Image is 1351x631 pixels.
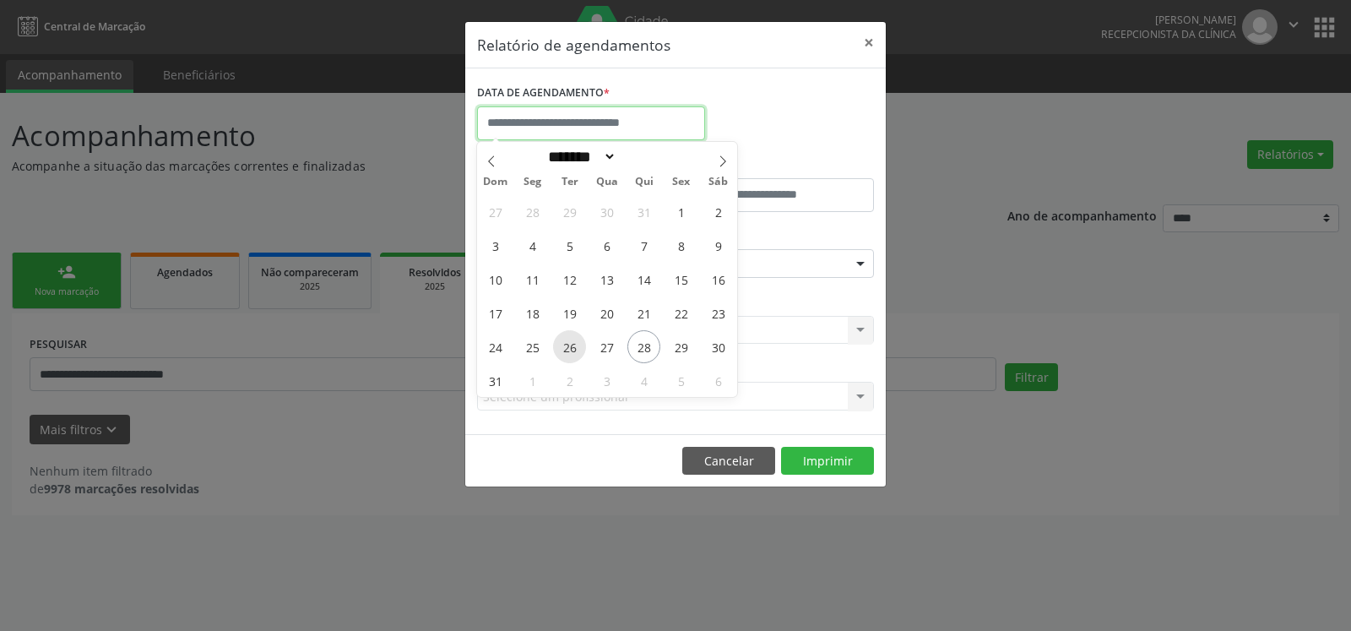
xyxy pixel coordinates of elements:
label: ATÉ [680,152,874,178]
span: Agosto 17, 2025 [479,296,512,329]
span: Sex [663,177,700,188]
span: Agosto 9, 2025 [702,229,735,262]
span: Julho 31, 2025 [627,195,660,228]
span: Agosto 28, 2025 [627,330,660,363]
span: Agosto 24, 2025 [479,330,512,363]
span: Agosto 2, 2025 [702,195,735,228]
button: Close [852,22,886,63]
span: Julho 30, 2025 [590,195,623,228]
span: Setembro 2, 2025 [553,364,586,397]
span: Agosto 3, 2025 [479,229,512,262]
span: Agosto 16, 2025 [702,263,735,296]
button: Imprimir [781,447,874,476]
span: Agosto 4, 2025 [516,229,549,262]
span: Qui [626,177,663,188]
span: Agosto 26, 2025 [553,330,586,363]
span: Julho 28, 2025 [516,195,549,228]
button: Cancelar [682,447,775,476]
span: Agosto 23, 2025 [702,296,735,329]
select: Month [542,148,616,166]
input: Year [616,148,672,166]
span: Agosto 29, 2025 [665,330,697,363]
span: Ter [551,177,589,188]
span: Agosto 6, 2025 [590,229,623,262]
span: Setembro 3, 2025 [590,364,623,397]
span: Agosto 27, 2025 [590,330,623,363]
span: Agosto 1, 2025 [665,195,697,228]
span: Agosto 15, 2025 [665,263,697,296]
span: Agosto 11, 2025 [516,263,549,296]
span: Agosto 19, 2025 [553,296,586,329]
span: Agosto 18, 2025 [516,296,549,329]
span: Agosto 7, 2025 [627,229,660,262]
span: Qua [589,177,626,188]
span: Agosto 20, 2025 [590,296,623,329]
span: Agosto 12, 2025 [553,263,586,296]
span: Setembro 6, 2025 [702,364,735,397]
span: Agosto 30, 2025 [702,330,735,363]
span: Agosto 10, 2025 [479,263,512,296]
span: Agosto 31, 2025 [479,364,512,397]
span: Agosto 25, 2025 [516,330,549,363]
span: Julho 27, 2025 [479,195,512,228]
span: Agosto 13, 2025 [590,263,623,296]
span: Setembro 5, 2025 [665,364,697,397]
span: Agosto 8, 2025 [665,229,697,262]
span: Agosto 22, 2025 [665,296,697,329]
span: Dom [477,177,514,188]
h5: Relatório de agendamentos [477,34,670,56]
span: Sáb [700,177,737,188]
span: Agosto 21, 2025 [627,296,660,329]
span: Agosto 5, 2025 [553,229,586,262]
span: Setembro 4, 2025 [627,364,660,397]
span: Setembro 1, 2025 [516,364,549,397]
span: Julho 29, 2025 [553,195,586,228]
span: Agosto 14, 2025 [627,263,660,296]
span: Seg [514,177,551,188]
label: DATA DE AGENDAMENTO [477,80,610,106]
